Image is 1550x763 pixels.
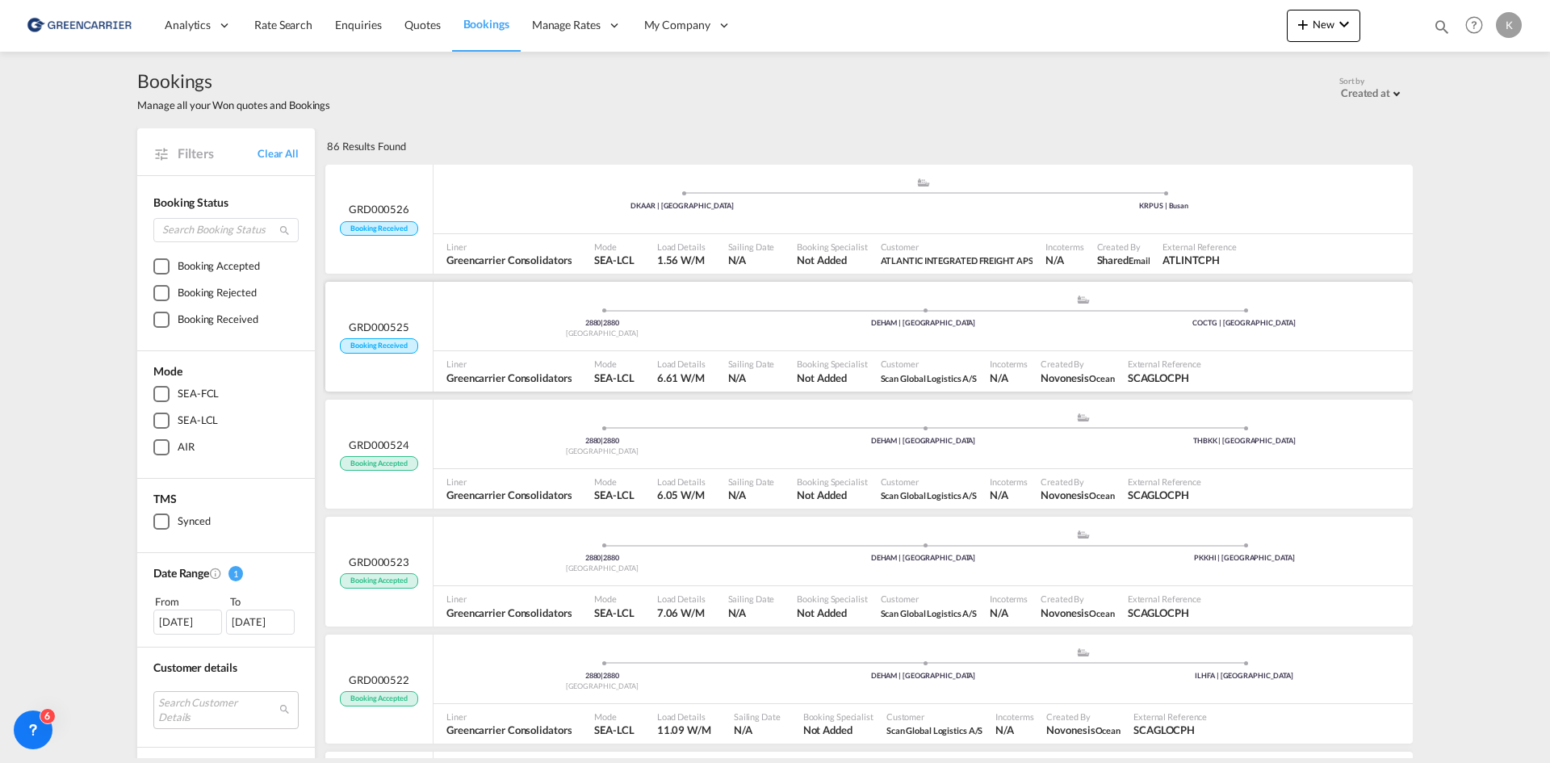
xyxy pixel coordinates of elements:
span: Sailing Date [734,711,781,723]
div: DEHAM | [GEOGRAPHIC_DATA] [763,318,1084,329]
span: 1.56 W/M [657,254,705,266]
span: Booking Received [340,338,417,354]
span: Sailing Date [728,593,775,605]
span: Date Range [153,566,209,580]
span: Booking Specialist [797,241,867,253]
span: Ocean [1089,490,1115,501]
span: Created By [1041,593,1115,605]
span: Not Added [797,606,867,620]
span: Novonesis Ocean [1041,488,1115,502]
span: Greencarrier Consolidators [446,488,572,502]
div: DEHAM | [GEOGRAPHIC_DATA] [763,553,1084,564]
div: N/A [995,723,1014,737]
md-checkbox: SEA-LCL [153,413,299,429]
span: New [1293,18,1354,31]
span: SEA-LCL [594,723,634,737]
span: N/A [728,488,775,502]
span: Incoterms [990,593,1028,605]
span: My Company [644,17,710,33]
span: 2880 [585,671,604,680]
span: Booking Accepted [340,456,417,472]
div: PKKHI | [GEOGRAPHIC_DATA] [1083,553,1405,564]
span: Scan Global Logistics A/S [881,608,978,618]
span: Sailing Date [728,358,775,370]
input: Search Booking Status [153,218,299,242]
div: ILHFA | [GEOGRAPHIC_DATA] [1083,671,1405,681]
md-icon: assets/icons/custom/ship-fill.svg [1074,530,1093,539]
span: Novonesis Ocean [1041,371,1115,385]
md-checkbox: Synced [153,514,299,530]
div: GRD000526 Booking Received assets/icons/custom/ship-fill.svgassets/icons/custom/roll-o-plane.svgP... [325,165,1413,275]
span: Shared Email [1097,253,1150,267]
span: Customer [886,711,983,723]
span: Greencarrier Consolidators [446,253,572,267]
span: 2880 [585,436,604,445]
span: Mode [594,476,634,488]
md-checkbox: SEA-FCL [153,386,299,402]
span: External Reference [1128,476,1201,488]
div: From [153,593,224,610]
span: N/A [734,723,781,737]
span: Liner [446,476,572,488]
span: Incoterms [990,476,1028,488]
div: icon-magnify [1433,18,1451,42]
span: SCAGLOCPH [1128,606,1201,620]
span: 2880 [603,436,619,445]
span: Sailing Date [728,476,775,488]
span: Liner [446,358,572,370]
span: ATLANTIC INTEGRATED FREIGHT APS [881,253,1033,267]
span: Greencarrier Consolidators [446,371,572,385]
div: GRD000522 Booking Accepted Pickup Denmark assets/icons/custom/ship-fill.svgassets/icons/custom/ro... [325,635,1413,744]
span: Booking Accepted [340,691,417,706]
span: Mode [594,358,634,370]
span: Sailing Date [728,241,775,253]
span: Scan Global Logistics A/S [886,723,983,737]
span: GRD000523 [349,555,409,569]
span: Help [1460,11,1488,39]
md-icon: icon-magnify [1433,18,1451,36]
span: N/A [728,606,775,620]
span: External Reference [1133,711,1207,723]
span: Email [1129,255,1150,266]
span: Ocean [1095,725,1121,736]
span: Scan Global Logistics A/S [881,488,978,502]
span: Load Details [657,358,706,370]
span: Bookings [463,17,509,31]
span: 2880 [603,671,619,680]
span: Sort by [1339,75,1364,86]
span: Ocean [1089,608,1115,618]
span: Enquiries [335,18,382,31]
span: | [601,553,603,562]
md-icon: icon-chevron-down [1334,15,1354,34]
span: Analytics [165,17,211,33]
md-icon: icon-plus 400-fg [1293,15,1313,34]
div: Synced [178,514,210,530]
span: Incoterms [1045,241,1083,253]
span: N/A [728,371,775,385]
span: | [601,318,603,327]
span: Incoterms [995,711,1033,723]
div: AIR [178,439,195,455]
span: Customer details [153,660,237,674]
span: SEA-LCL [594,253,634,267]
div: K [1496,12,1522,38]
img: b0b18ec08afe11efb1d4932555f5f09d.png [24,7,133,44]
span: Not Added [797,371,867,385]
md-icon: assets/icons/custom/ship-fill.svg [1074,296,1093,304]
div: N/A [990,371,1008,385]
span: GRD000522 [349,673,409,687]
div: 86 Results Found [327,128,405,164]
span: Booking Received [340,221,417,237]
span: Booking Specialist [797,358,867,370]
div: Booking Received [178,312,258,328]
div: SEA-FCL [178,386,219,402]
span: Greencarrier Consolidators [446,606,572,620]
md-icon: Created On [209,567,222,580]
span: 2880 [603,553,619,562]
md-icon: assets/icons/custom/ship-fill.svg [1074,648,1093,656]
span: TMS [153,492,177,505]
span: Filters [178,145,258,162]
span: Novonesis Ocean [1046,723,1121,737]
span: SEA-LCL [594,371,634,385]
